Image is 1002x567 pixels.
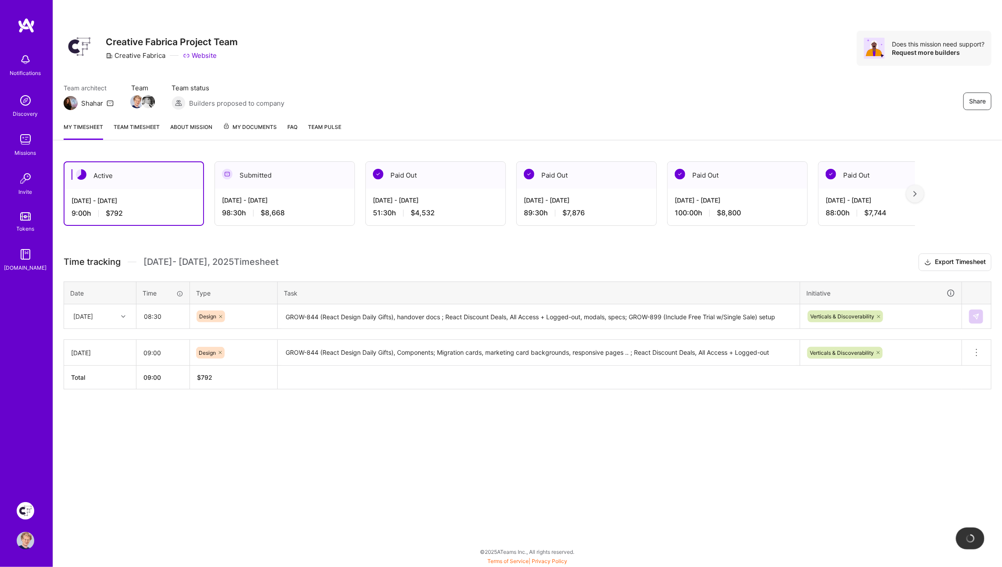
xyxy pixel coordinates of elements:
[15,148,36,157] div: Missions
[64,257,121,267] span: Time tracking
[524,196,649,205] div: [DATE] - [DATE]
[366,162,505,189] div: Paid Out
[963,93,991,110] button: Share
[373,208,498,218] div: 51:30 h
[199,349,216,356] span: Design
[308,124,341,130] span: Team Pulse
[13,109,38,118] div: Discovery
[17,532,34,549] img: User Avatar
[524,208,649,218] div: 89:30 h
[19,187,32,196] div: Invite
[190,282,278,304] th: Type
[143,257,279,267] span: [DATE] - [DATE] , 2025 Timesheet
[810,313,874,320] span: Verticals & Discoverability
[172,96,186,110] img: Builders proposed to company
[143,94,154,109] a: Team Member Avatar
[222,208,347,218] div: 98:30 h
[106,209,123,218] span: $792
[114,122,160,140] a: Team timesheet
[170,122,212,140] a: About Mission
[72,209,196,218] div: 9:00 h
[373,169,383,179] img: Paid Out
[966,534,975,543] img: loading
[373,196,498,205] div: [DATE] - [DATE]
[969,310,984,324] div: null
[826,196,951,205] div: [DATE] - [DATE]
[279,341,799,365] textarea: GROW-844 (React Design Daily Gifts), Components; Migration cards, marketing card backgrounds, res...
[919,253,991,271] button: Export Timesheet
[131,83,154,93] span: Team
[20,212,31,221] img: tokens
[17,502,34,520] img: Creative Fabrica Project Team
[411,208,435,218] span: $4,532
[223,122,277,132] span: My Documents
[64,162,203,189] div: Active
[64,282,136,304] th: Date
[308,122,341,140] a: Team Pulse
[189,99,284,108] span: Builders proposed to company
[73,312,93,321] div: [DATE]
[532,558,567,564] a: Privacy Policy
[71,348,129,357] div: [DATE]
[136,341,190,364] input: HH:MM
[130,95,143,108] img: Team Member Avatar
[810,349,874,356] span: Verticals & Discoverability
[143,289,183,298] div: Time
[969,97,986,106] span: Share
[892,48,984,57] div: Request more builders
[17,92,34,109] img: discovery
[64,366,136,389] th: Total
[17,51,34,68] img: bell
[106,51,165,60] div: Creative Fabrica
[106,36,238,47] h3: Creative Fabrica Project Team
[973,313,980,320] img: Submit
[17,224,35,233] div: Tokens
[107,100,114,107] i: icon Mail
[106,52,113,59] i: icon CompanyGray
[199,313,216,320] span: Design
[223,122,277,140] a: My Documents
[136,366,190,389] th: 09:00
[14,532,36,549] a: User Avatar
[924,258,931,267] i: icon Download
[864,38,885,59] img: Avatar
[121,314,125,319] i: icon Chevron
[172,83,284,93] span: Team status
[222,169,233,179] img: Submitted
[4,263,47,272] div: [DOMAIN_NAME]
[524,169,534,179] img: Paid Out
[717,208,741,218] span: $8,800
[279,305,799,328] textarea: GROW-844 (React Design Daily Gifts), handover docs ; React Discount Deals, All Access + Logged-ou...
[913,191,917,197] img: right
[287,122,297,140] a: FAQ
[18,18,35,33] img: logo
[278,282,800,304] th: Task
[10,68,41,78] div: Notifications
[806,288,955,298] div: Initiative
[261,208,285,218] span: $8,668
[137,305,189,328] input: HH:MM
[142,95,155,108] img: Team Member Avatar
[76,169,86,180] img: Active
[826,169,836,179] img: Paid Out
[64,83,114,93] span: Team architect
[64,96,78,110] img: Team Architect
[81,99,103,108] div: Shahar
[892,40,984,48] div: Does this mission need support?
[675,196,800,205] div: [DATE] - [DATE]
[675,169,685,179] img: Paid Out
[487,558,529,564] a: Terms of Service
[675,208,800,218] div: 100:00 h
[183,51,217,60] a: Website
[215,162,354,189] div: Submitted
[517,162,656,189] div: Paid Out
[17,246,34,263] img: guide book
[826,208,951,218] div: 88:00 h
[819,162,958,189] div: Paid Out
[131,94,143,109] a: Team Member Avatar
[72,196,196,205] div: [DATE] - [DATE]
[222,196,347,205] div: [DATE] - [DATE]
[17,170,34,187] img: Invite
[17,131,34,148] img: teamwork
[64,31,95,62] img: Company Logo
